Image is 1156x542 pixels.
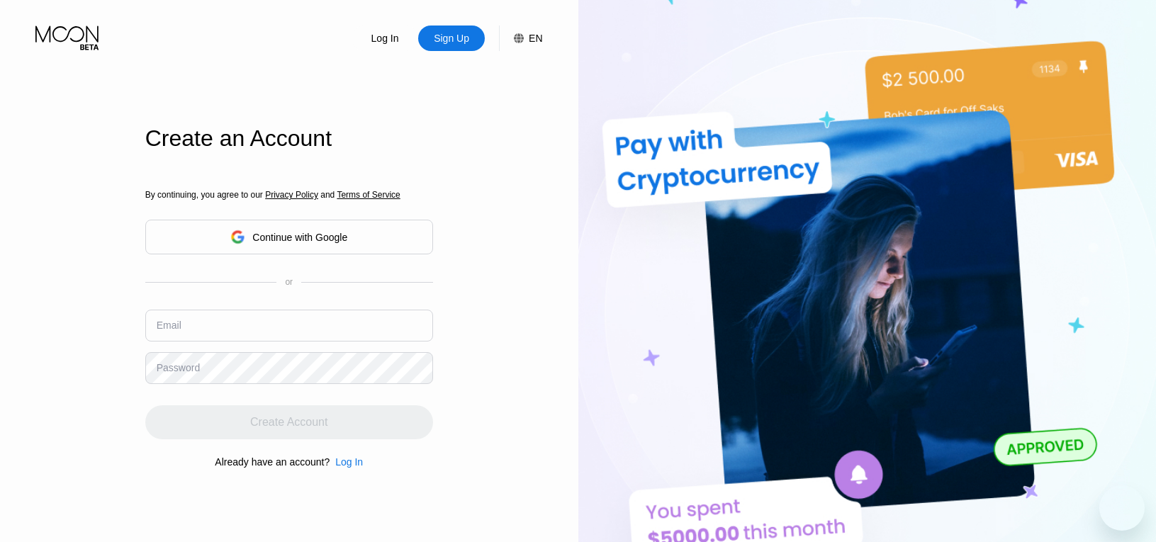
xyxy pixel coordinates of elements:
div: Log In [330,456,363,468]
div: Sign Up [432,31,471,45]
iframe: Nút để khởi chạy cửa sổ nhắn tin [1099,485,1145,531]
div: or [285,277,293,287]
div: Password [157,362,200,373]
span: and [318,190,337,200]
div: Email [157,320,181,331]
div: Log In [335,456,363,468]
span: Terms of Service [337,190,400,200]
div: Continue with Google [145,220,433,254]
div: Log In [370,31,400,45]
span: Privacy Policy [265,190,318,200]
div: Sign Up [418,26,485,51]
div: EN [529,33,542,44]
div: Create an Account [145,125,433,152]
div: By continuing, you agree to our [145,190,433,200]
div: Log In [352,26,418,51]
div: Already have an account? [215,456,330,468]
div: EN [499,26,542,51]
div: Continue with Google [252,232,347,243]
